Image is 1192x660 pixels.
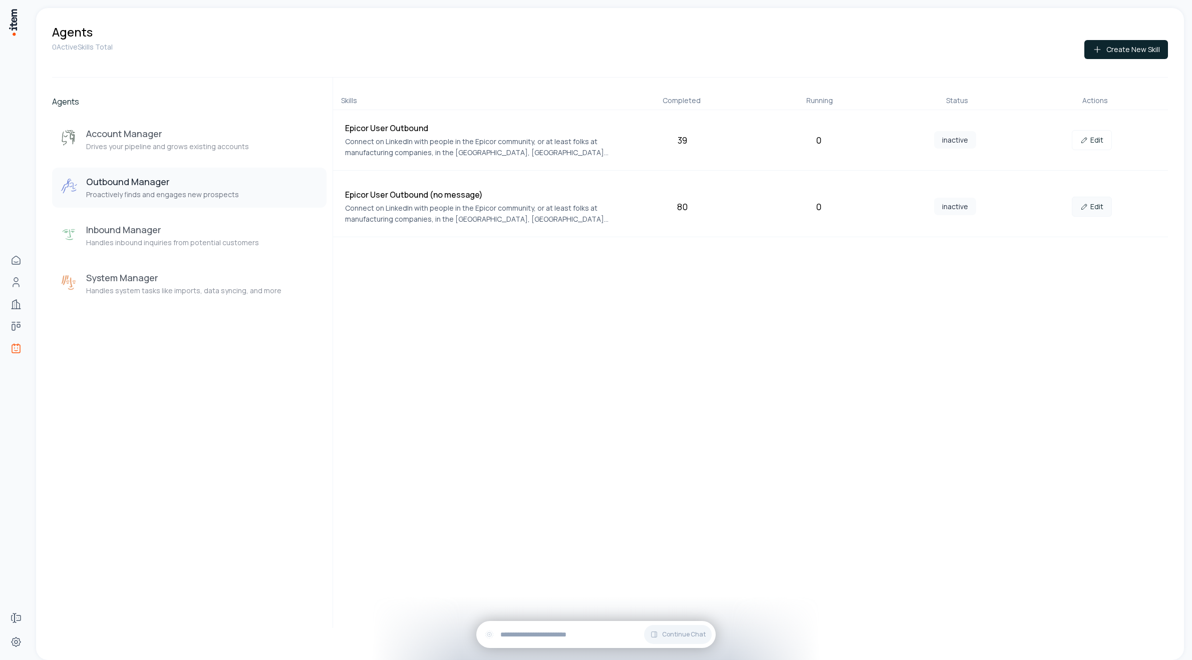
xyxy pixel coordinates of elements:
[934,198,976,215] span: inactive
[86,128,249,140] h3: Account Manager
[617,96,746,106] div: Completed
[618,133,747,147] div: 39
[86,224,259,236] h3: Inbound Manager
[52,120,327,160] button: Account ManagerAccount ManagerDrives your pipeline and grows existing accounts
[52,264,327,304] button: System ManagerSystem ManagerHandles system tasks like imports, data syncing, and more
[52,168,327,208] button: Outbound ManagerOutbound ManagerProactively finds and engages new prospects
[755,96,884,106] div: Running
[60,130,78,148] img: Account Manager
[86,176,239,188] h3: Outbound Manager
[1030,96,1160,106] div: Actions
[86,142,249,152] p: Drives your pipeline and grows existing accounts
[934,131,976,149] span: inactive
[52,216,327,256] button: Inbound ManagerInbound ManagerHandles inbound inquiries from potential customers
[60,178,78,196] img: Outbound Manager
[345,189,610,201] h4: Epicor User Outbound (no message)
[86,190,239,200] p: Proactively finds and engages new prospects
[6,294,26,314] a: Companies
[644,625,712,644] button: Continue Chat
[86,286,281,296] p: Handles system tasks like imports, data syncing, and more
[892,96,1022,106] div: Status
[345,122,610,134] h4: Epicor User Outbound
[6,608,26,628] a: Forms
[6,316,26,336] a: deals
[1072,130,1112,150] a: Edit
[618,200,747,214] div: 80
[345,136,610,158] p: Connect on LinkedIn with people in the Epicor community, or at least folks at manufacturing compa...
[6,272,26,292] a: Contacts
[476,621,716,648] div: Continue Chat
[6,338,26,358] a: Agents
[345,203,610,225] p: Connect on LinkedIn with people in the Epicor community, or at least folks at manufacturing compa...
[341,96,609,106] div: Skills
[86,238,259,248] p: Handles inbound inquiries from potential customers
[8,8,18,37] img: Item Brain Logo
[60,274,78,292] img: System Manager
[6,632,26,652] a: Settings
[60,226,78,244] img: Inbound Manager
[52,42,113,52] p: 0 Active Skills Total
[52,96,327,108] h2: Agents
[86,272,281,284] h3: System Manager
[52,24,93,40] h1: Agents
[755,133,883,147] div: 0
[1072,197,1112,217] a: Edit
[755,200,883,214] div: 0
[1084,40,1168,59] button: Create New Skill
[662,630,706,638] span: Continue Chat
[6,250,26,270] a: Home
